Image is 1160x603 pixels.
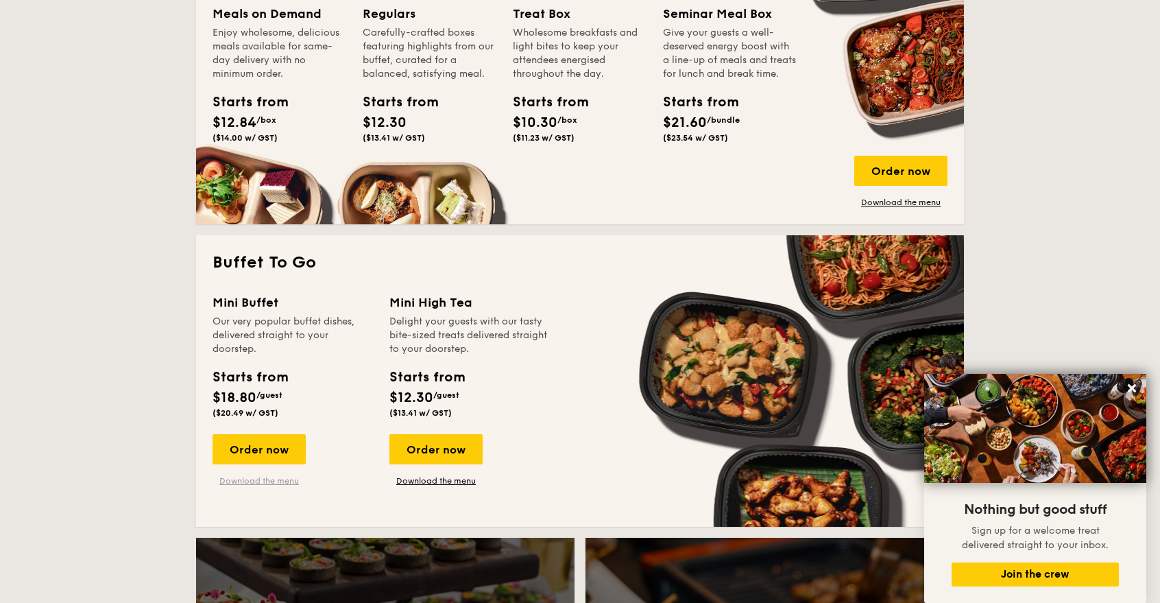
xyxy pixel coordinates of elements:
[256,115,276,125] span: /box
[256,390,282,400] span: /guest
[924,374,1146,483] img: DSC07876-Edit02-Large.jpeg
[213,367,287,388] div: Starts from
[363,115,407,131] span: $12.30
[962,525,1109,551] span: Sign up for a welcome treat delivered straight to your inbox.
[389,293,550,312] div: Mini High Tea
[964,501,1107,518] span: Nothing but good stuff
[389,475,483,486] a: Download the menu
[433,390,459,400] span: /guest
[213,434,306,464] div: Order now
[663,92,725,113] div: Starts from
[213,133,278,143] span: ($14.00 w/ GST)
[513,4,647,23] div: Treat Box
[854,197,947,208] a: Download the menu
[557,115,577,125] span: /box
[213,115,256,131] span: $12.84
[363,92,424,113] div: Starts from
[213,4,346,23] div: Meals on Demand
[389,390,433,406] span: $12.30
[389,315,550,356] div: Delight your guests with our tasty bite-sized treats delivered straight to your doorstep.
[213,408,278,418] span: ($20.49 w/ GST)
[513,26,647,81] div: Wholesome breakfasts and light bites to keep your attendees energised throughout the day.
[513,92,575,113] div: Starts from
[389,367,464,388] div: Starts from
[663,4,797,23] div: Seminar Meal Box
[663,26,797,81] div: Give your guests a well-deserved energy boost with a line-up of meals and treats for lunch and br...
[213,252,947,274] h2: Buffet To Go
[513,133,575,143] span: ($11.23 w/ GST)
[513,115,557,131] span: $10.30
[363,26,496,81] div: Carefully-crafted boxes featuring highlights from our buffet, curated for a balanced, satisfying ...
[213,475,306,486] a: Download the menu
[952,563,1119,587] button: Join the crew
[1121,377,1143,399] button: Close
[213,390,256,406] span: $18.80
[213,315,373,356] div: Our very popular buffet dishes, delivered straight to your doorstep.
[707,115,740,125] span: /bundle
[663,133,728,143] span: ($23.54 w/ GST)
[389,434,483,464] div: Order now
[663,115,707,131] span: $21.60
[363,4,496,23] div: Regulars
[213,293,373,312] div: Mini Buffet
[389,408,452,418] span: ($13.41 w/ GST)
[854,156,947,186] div: Order now
[213,26,346,81] div: Enjoy wholesome, delicious meals available for same-day delivery with no minimum order.
[363,133,425,143] span: ($13.41 w/ GST)
[213,92,274,113] div: Starts from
